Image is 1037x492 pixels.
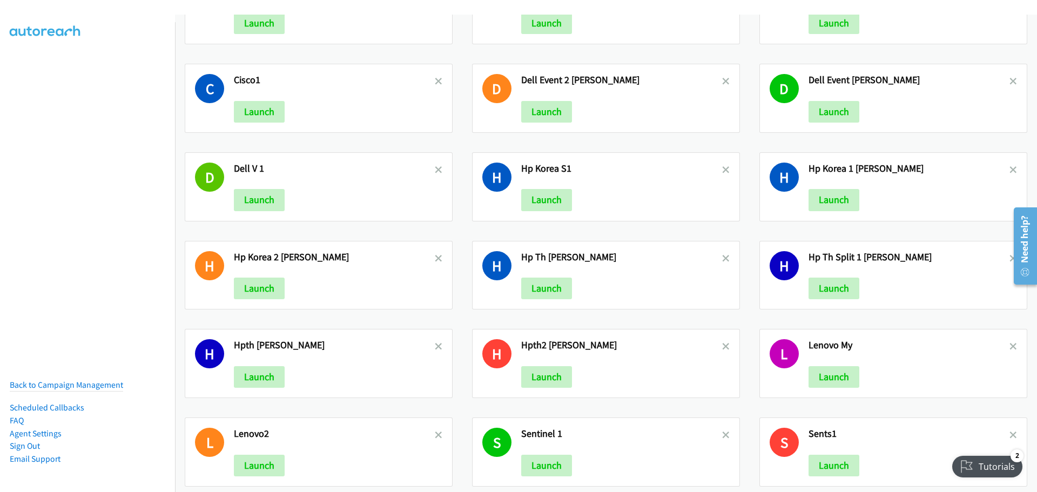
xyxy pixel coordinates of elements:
[521,278,572,299] button: Launch
[234,278,285,299] button: Launch
[195,339,224,368] h1: H
[809,455,859,476] button: Launch
[521,74,722,86] h2: Dell Event 2 [PERSON_NAME]
[770,163,799,192] h1: H
[234,101,285,123] button: Launch
[195,163,224,192] h1: D
[10,428,62,439] a: Agent Settings
[234,12,285,34] button: Launch
[482,428,511,457] h1: S
[770,339,799,368] h1: L
[1006,203,1037,289] iframe: Resource Center
[234,163,435,175] h2: Dell V 1
[809,163,1009,175] h2: Hp Korea 1 [PERSON_NAME]
[482,163,511,192] h1: H
[809,339,1009,352] h2: Lenovo My
[809,74,1009,86] h2: Dell Event [PERSON_NAME]
[809,428,1009,440] h2: Sents1
[482,74,511,103] h1: D
[234,428,435,440] h2: Lenovo2
[946,445,1029,484] iframe: Checklist
[482,339,511,368] h1: H
[234,339,435,352] h2: Hpth [PERSON_NAME]
[195,428,224,457] h1: L
[809,189,859,211] button: Launch
[10,454,60,464] a: Email Support
[234,74,435,86] h2: Cisco1
[521,189,572,211] button: Launch
[770,74,799,103] h1: D
[234,366,285,388] button: Launch
[809,278,859,299] button: Launch
[521,366,572,388] button: Launch
[195,251,224,280] h1: H
[521,428,722,440] h2: Sentinel 1
[521,339,722,352] h2: Hpth2 [PERSON_NAME]
[521,163,722,175] h2: Hp Korea S1
[10,441,40,451] a: Sign Out
[809,101,859,123] button: Launch
[809,366,859,388] button: Launch
[234,455,285,476] button: Launch
[10,380,123,390] a: Back to Campaign Management
[10,415,24,426] a: FAQ
[770,428,799,457] h1: S
[770,251,799,280] h1: H
[234,251,435,264] h2: Hp Korea 2 [PERSON_NAME]
[10,402,84,413] a: Scheduled Callbacks
[482,251,511,280] h1: H
[234,189,285,211] button: Launch
[521,101,572,123] button: Launch
[521,455,572,476] button: Launch
[521,12,572,34] button: Launch
[521,251,722,264] h2: Hp Th [PERSON_NAME]
[195,74,224,103] h1: C
[809,12,859,34] button: Launch
[809,251,1009,264] h2: Hp Th Split 1 [PERSON_NAME]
